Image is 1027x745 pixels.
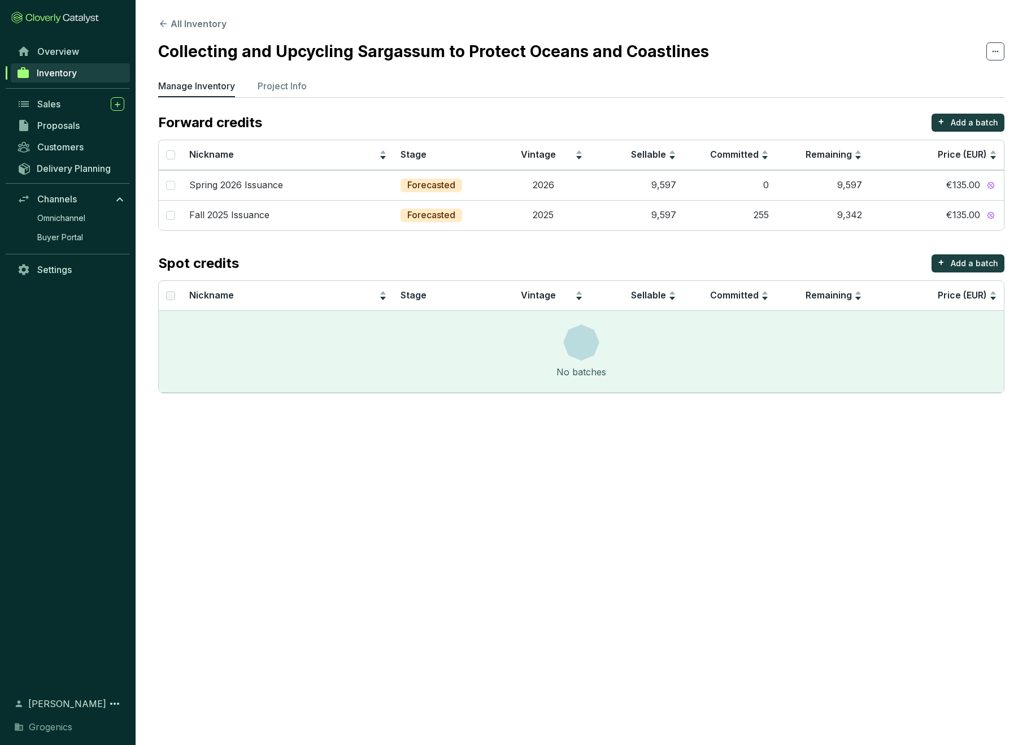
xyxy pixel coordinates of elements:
[951,258,998,269] p: Add a batch
[11,116,130,135] a: Proposals
[951,117,998,128] p: Add a batch
[11,63,130,83] a: Inventory
[189,289,234,301] span: Nickname
[11,189,130,209] a: Channels
[158,254,239,272] p: Spot credits
[710,149,759,160] span: Committed
[407,209,455,222] p: Forecasted
[938,114,945,129] p: +
[29,720,72,734] span: Grogenics
[946,179,980,192] span: €135.00
[37,120,80,131] span: Proposals
[189,179,283,192] p: Spring 2026 Issuance
[932,114,1004,132] button: +Add a batch
[806,289,852,301] span: Remaining
[11,260,130,279] a: Settings
[158,17,227,31] button: All Inventory
[497,200,590,230] td: 2025
[258,79,307,93] p: Project Info
[37,67,77,79] span: Inventory
[37,232,83,243] span: Buyer Portal
[32,210,130,227] a: Omnichannel
[37,46,79,57] span: Overview
[37,213,85,224] span: Omnichannel
[32,229,130,246] a: Buyer Portal
[710,289,759,301] span: Committed
[590,170,683,200] td: 9,597
[497,170,590,200] td: 2026
[11,159,130,177] a: Delivery Planning
[683,170,776,200] td: 0
[806,149,852,160] span: Remaining
[946,209,980,222] span: €135.00
[521,149,556,160] span: Vintage
[932,254,1004,272] button: +Add a batch
[556,365,606,379] div: No batches
[776,200,869,230] td: 9,342
[37,264,72,275] span: Settings
[189,149,234,160] span: Nickname
[938,289,987,301] span: Price (EUR)
[683,200,776,230] td: 255
[37,141,84,153] span: Customers
[11,94,130,114] a: Sales
[521,289,556,301] span: Vintage
[938,149,987,160] span: Price (EUR)
[11,42,130,61] a: Overview
[189,209,269,222] p: Fall 2025 Issuance
[401,149,427,160] span: Stage
[394,140,497,170] th: Stage
[776,170,869,200] td: 9,597
[938,254,945,270] p: +
[407,179,455,192] p: Forecasted
[631,289,666,301] span: Sellable
[394,281,497,311] th: Stage
[37,193,77,205] span: Channels
[631,149,666,160] span: Sellable
[158,40,709,63] h2: Collecting and Upcycling Sargassum to Protect Oceans and Coastlines
[590,200,683,230] td: 9,597
[37,98,60,110] span: Sales
[11,137,130,157] a: Customers
[28,697,106,711] span: [PERSON_NAME]
[158,79,235,93] p: Manage Inventory
[158,114,262,132] p: Forward credits
[37,163,111,174] span: Delivery Planning
[401,289,427,301] span: Stage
